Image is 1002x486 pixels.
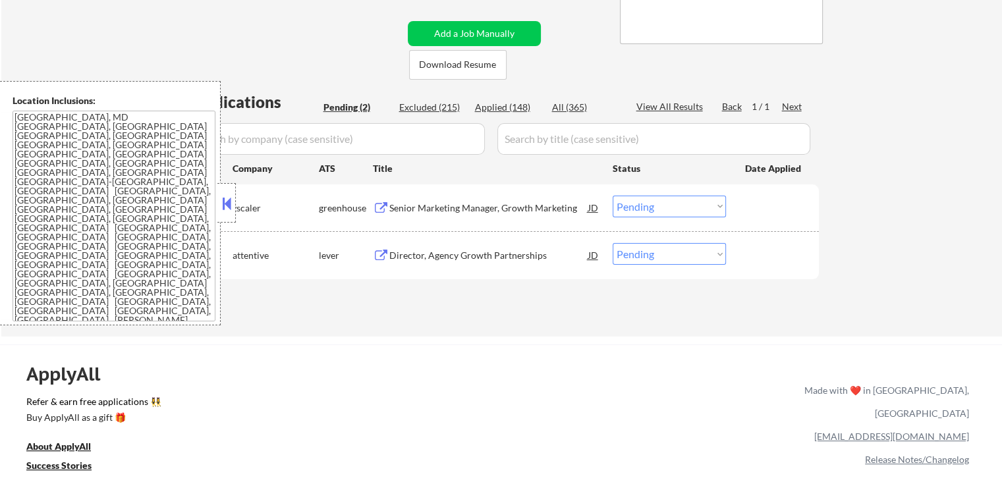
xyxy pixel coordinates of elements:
[13,94,215,107] div: Location Inclusions:
[389,202,588,215] div: Senior Marketing Manager, Growth Marketing
[399,101,465,114] div: Excluded (215)
[745,162,803,175] div: Date Applied
[26,441,91,452] u: About ApplyAll
[188,123,485,155] input: Search by company (case sensitive)
[409,50,507,80] button: Download Resume
[475,101,541,114] div: Applied (148)
[26,363,115,385] div: ApplyAll
[814,431,969,442] a: [EMAIL_ADDRESS][DOMAIN_NAME]
[26,459,109,475] a: Success Stories
[373,162,600,175] div: Title
[188,94,319,110] div: Applications
[865,454,969,465] a: Release Notes/Changelog
[408,21,541,46] button: Add a Job Manually
[636,100,707,113] div: View All Results
[497,123,810,155] input: Search by title (case sensitive)
[26,413,158,422] div: Buy ApplyAll as a gift 🎁
[26,460,92,471] u: Success Stories
[233,162,319,175] div: Company
[587,196,600,219] div: JD
[552,101,618,114] div: All (365)
[233,249,319,262] div: attentive
[722,100,743,113] div: Back
[319,202,373,215] div: greenhouse
[782,100,803,113] div: Next
[389,249,588,262] div: Director, Agency Growth Partnerships
[323,101,389,114] div: Pending (2)
[752,100,782,113] div: 1 / 1
[233,202,319,215] div: zscaler
[613,156,726,180] div: Status
[26,440,109,456] a: About ApplyAll
[319,249,373,262] div: lever
[587,243,600,267] div: JD
[319,162,373,175] div: ATS
[799,379,969,425] div: Made with ❤️ in [GEOGRAPHIC_DATA], [GEOGRAPHIC_DATA]
[26,397,529,411] a: Refer & earn free applications 👯‍♀️
[26,411,158,427] a: Buy ApplyAll as a gift 🎁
